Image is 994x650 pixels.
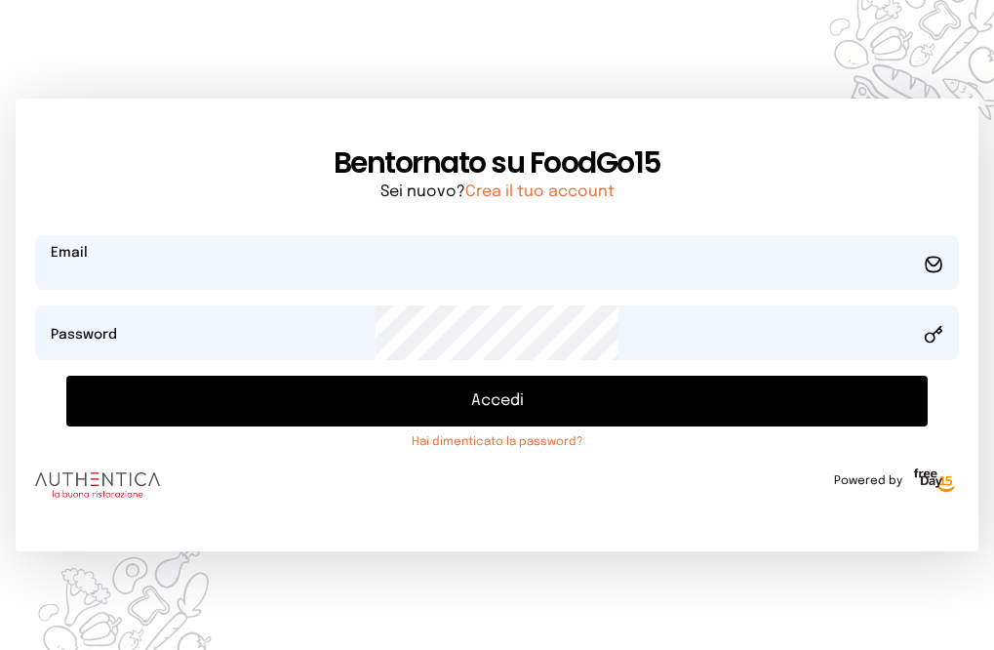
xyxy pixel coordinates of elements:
[66,376,928,427] button: Accedi
[66,434,928,450] a: Hai dimenticato la password?
[35,145,959,181] h1: Bentornato su FoodGo15
[910,466,959,497] img: logo-freeday.3e08031.png
[834,473,902,489] span: Powered by
[465,183,615,200] a: Crea il tuo account
[35,472,160,498] img: logo.8f33a47.png
[35,181,959,204] p: Sei nuovo?
[51,325,974,345] label: Password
